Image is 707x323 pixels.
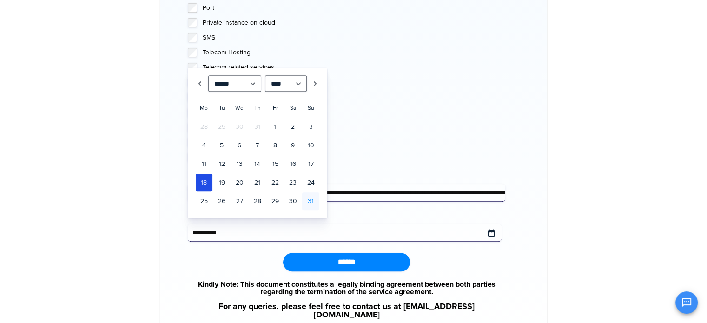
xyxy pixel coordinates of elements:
[231,118,248,136] span: 30
[272,105,278,112] span: Friday
[203,78,505,87] label: Truecaller services
[302,155,319,173] a: 17
[675,291,698,314] button: Open chat
[213,155,230,173] a: 12
[196,174,212,191] a: 18
[267,155,284,173] a: 15
[213,192,230,210] a: 26
[231,155,248,173] a: 13
[203,48,505,57] label: Telecom Hosting
[203,33,505,42] label: SMS
[231,192,248,210] a: 27
[203,123,505,132] label: VPN
[203,92,505,102] label: Voice of Customer
[203,3,505,13] label: Port
[267,174,284,191] a: 22
[203,18,505,27] label: Private instance on cloud
[254,105,261,112] span: Thursday
[249,174,266,191] a: 21
[290,105,296,112] span: Saturday
[196,155,212,173] a: 11
[200,105,208,112] span: Monday
[311,75,320,92] a: Next
[231,137,248,154] a: 6
[213,118,230,136] span: 29
[188,303,505,319] a: For any queries, please feel free to contact us at [EMAIL_ADDRESS][DOMAIN_NAME]
[284,155,301,173] a: 16
[231,174,248,191] a: 20
[302,137,319,154] a: 10
[308,105,314,112] span: Sunday
[267,118,284,136] a: 1
[196,137,212,154] a: 4
[235,105,244,112] span: Wednesday
[284,118,301,136] a: 2
[249,155,266,173] a: 14
[284,137,301,154] a: 9
[188,211,505,220] label: Effective Date
[267,137,284,154] a: 8
[284,174,301,191] a: 23
[249,118,266,136] span: 31
[188,171,505,180] label: Additional Details of Deactivation
[302,174,319,191] a: 24
[208,75,262,92] select: Select month
[195,75,205,92] a: Prev
[213,137,230,154] a: 5
[249,137,266,154] a: 7
[196,192,212,210] a: 25
[203,138,505,147] label: WhatsApp services
[213,174,230,191] a: 19
[284,192,301,210] a: 30
[302,192,319,210] a: 31
[302,118,319,136] a: 3
[203,152,505,162] label: Other
[267,192,284,210] a: 29
[249,192,266,210] a: 28
[203,108,505,117] label: Voicebot
[188,281,505,296] a: Kindly Note: This document constitutes a legally binding agreement between both parties regarding...
[219,105,225,112] span: Tuesday
[196,118,212,136] span: 28
[203,63,505,72] label: Telecom related services
[265,75,307,92] select: Select year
